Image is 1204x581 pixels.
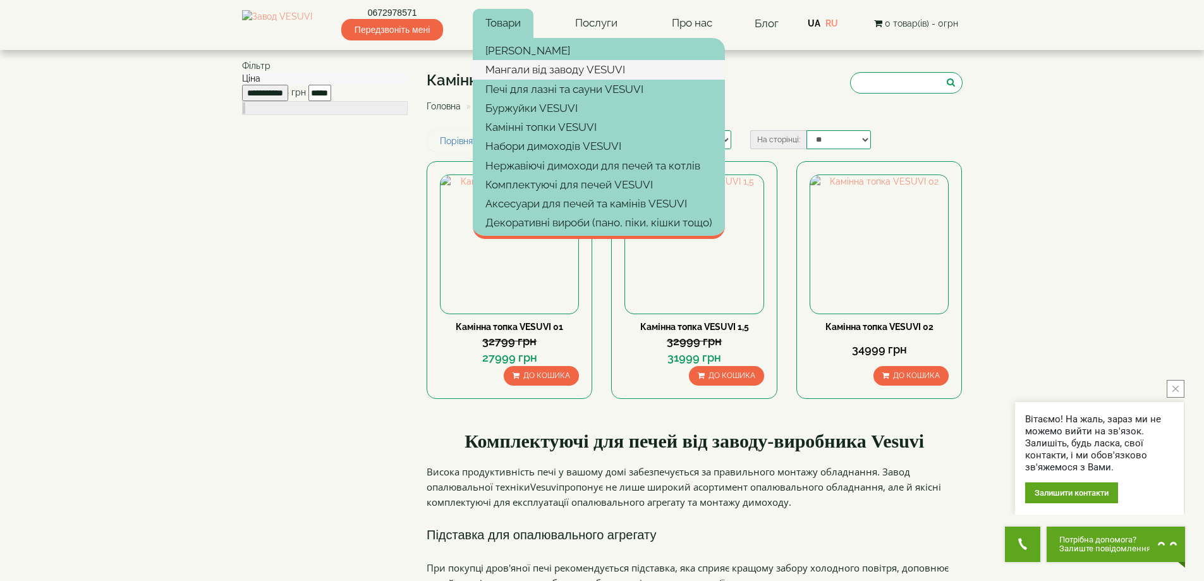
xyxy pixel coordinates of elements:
span: Потрібна допомога? [1059,535,1151,544]
span: До кошика [893,371,940,380]
span: 0 товар(ів) - 0грн [885,18,958,28]
a: [PERSON_NAME] [473,41,725,60]
p: Висока продуктивність печі у вашому домі забезпечується за правильного монтажу обладнання. Завод ... [427,464,963,510]
a: Буржуйки VESUVI [473,99,725,118]
span: Vesuvi [530,480,559,493]
img: Камінна топка VESUVI 01 [441,175,578,313]
button: close button [1167,380,1184,398]
div: 31999 грн [624,350,763,366]
button: До кошика [504,366,579,386]
div: Залишити контакти [1025,482,1118,503]
img: Камінна топка VESUVI 02 [810,175,948,313]
a: Порівняння товарів (0) [427,130,547,152]
a: 0672978571 [341,6,443,19]
div: Ціна [242,72,408,85]
span: До кошика [708,371,755,380]
span: Залиште повідомлення [1059,544,1151,553]
a: Камінна топка VESUVI 01 [456,322,563,332]
button: Get Call button [1005,527,1040,562]
a: UA [808,18,820,28]
span: Vesuvi [871,431,924,451]
button: 0 товар(ів) - 0грн [870,16,962,30]
span: грн [291,87,306,97]
div: 34999 грн [810,341,949,358]
div: 27999 грн [440,350,579,366]
a: Блог [755,17,779,30]
div: 32799 грн [440,333,579,350]
a: Камінні топки VESUVI [473,118,725,137]
div: 32999 грн [624,333,763,350]
li: Камінні топки VESUVI [463,100,567,113]
span: Комплектуючі для печей від заводу-виробника [465,431,866,451]
a: Комплектуючі для печей VESUVI [473,175,725,194]
a: Про нас [659,9,725,38]
a: Набори димоходів VESUVI [473,137,725,156]
span: Передзвоніть мені [341,19,443,40]
img: Камінна топка VESUVI 1,5 [625,175,763,313]
a: Печі для лазні та сауни VESUVI [473,80,725,99]
span: До кошика [523,371,570,380]
button: До кошика [689,366,764,386]
a: Декоративні вироби (пано, піки, кішки тощо) [473,213,725,232]
img: Завод VESUVI [242,10,312,37]
a: Товари [473,9,533,38]
a: Послуги [562,9,630,38]
a: Камінна топка VESUVI 1,5 [640,322,749,332]
a: Головна [427,101,461,111]
label: На сторінці: [750,130,806,149]
h1: Камінні топки VESUVI [427,72,587,89]
div: Фільтр [242,59,408,72]
a: Аксесуари для печей та камінів VESUVI [473,194,725,213]
a: Мангали від заводу VESUVI [473,60,725,79]
a: RU [825,18,838,28]
a: Камінна топка VESUVI 02 [825,322,933,332]
div: Вітаємо! На жаль, зараз ми не можемо вийти на зв'язок. Залишіть, будь ласка, свої контакти, і ми ... [1025,413,1174,474]
span: Підставка для опалювального агрегату [427,528,656,542]
a: Нержавіючі димоходи для печей та котлів [473,156,725,175]
button: До кошика [873,366,949,386]
button: Chat button [1047,527,1185,562]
